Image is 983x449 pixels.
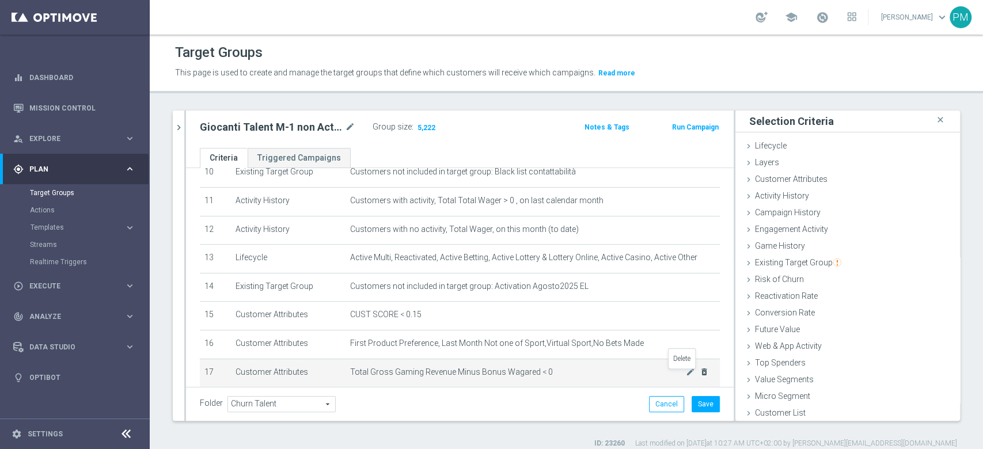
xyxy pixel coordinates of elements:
[649,396,684,412] button: Cancel
[30,253,149,271] div: Realtime Triggers
[200,187,231,216] td: 11
[13,104,136,113] button: Mission Control
[749,115,834,128] h3: Selection Criteria
[200,159,231,188] td: 10
[13,62,135,93] div: Dashboard
[350,281,589,291] span: Customers not included in target group: Activation Agosto2025 EL
[416,123,437,134] span: 5,222
[29,344,124,351] span: Data Studio
[231,159,346,188] td: Existing Target Group
[880,9,950,26] a: [PERSON_NAME]keyboard_arrow_down
[13,134,136,143] button: person_search Explore keyboard_arrow_right
[124,311,135,322] i: keyboard_arrow_right
[231,273,346,302] td: Existing Target Group
[755,358,806,367] span: Top Spenders
[755,291,818,300] span: Reactivation Rate
[231,216,346,245] td: Activity History
[583,121,631,134] button: Notes & Tags
[350,253,697,262] span: Active Multi, Reactivated, Active Betting, Active Lottery & Lottery Online, Active Casino, Active...
[686,367,695,376] i: mode_edit
[350,310,422,319] span: CUST SCORE < 0.15
[29,135,124,142] span: Explore
[597,67,636,79] button: Read more
[755,258,841,267] span: Existing Target Group
[755,158,779,167] span: Layers
[30,206,120,215] a: Actions
[200,216,231,245] td: 12
[13,373,136,382] div: lightbulb Optibot
[30,240,120,249] a: Streams
[412,122,413,132] label: :
[30,188,120,197] a: Target Groups
[13,343,136,352] button: Data Studio keyboard_arrow_right
[30,223,136,232] button: Templates keyboard_arrow_right
[755,325,800,334] span: Future Value
[28,431,63,437] a: Settings
[29,283,124,290] span: Execute
[350,338,644,348] span: First Product Preference, Last Month Not one of Sport,Virtual Sport,No Bets Made
[248,148,351,168] a: Triggered Campaigns
[30,236,149,253] div: Streams
[755,241,805,250] span: Game History
[13,281,24,291] i: play_circle_outline
[29,62,135,93] a: Dashboard
[124,341,135,352] i: keyboard_arrow_right
[200,245,231,273] td: 13
[594,439,625,448] label: ID: 23260
[30,201,149,219] div: Actions
[13,134,124,144] div: Explore
[13,312,136,321] button: track_changes Analyze keyboard_arrow_right
[200,330,231,359] td: 16
[231,302,346,330] td: Customer Attributes
[124,133,135,144] i: keyboard_arrow_right
[755,275,804,284] span: Risk of Churn
[373,122,412,132] label: Group size
[755,375,814,384] span: Value Segments
[173,122,184,133] i: chevron_right
[13,165,136,174] button: gps_fixed Plan keyboard_arrow_right
[785,11,798,24] span: school
[755,208,821,217] span: Campaign History
[935,112,946,128] i: close
[350,224,579,234] span: Customers with no activity, Total Wager, on this month (to date)
[200,359,231,387] td: 17
[175,68,595,77] span: This page is used to create and manage the target groups that define which customers will receive...
[692,396,720,412] button: Save
[200,120,343,134] h2: Giocanti Talent M-1 non Active mtd 1st NO Sport lm
[635,439,957,448] label: Last modified on [DATE] at 10:27 AM UTC+02:00 by [PERSON_NAME][EMAIL_ADDRESS][DOMAIN_NAME]
[200,302,231,330] td: 15
[345,120,355,134] i: mode_edit
[755,174,828,184] span: Customer Attributes
[30,184,149,201] div: Target Groups
[13,134,24,144] i: person_search
[13,73,24,83] i: equalizer
[31,224,113,231] span: Templates
[13,372,24,383] i: lightbulb
[350,196,604,206] span: Customers with activity, Total Total Wager > 0 , on last calendar month
[13,281,136,291] button: play_circle_outline Execute keyboard_arrow_right
[950,6,971,28] div: PM
[231,245,346,273] td: Lifecycle
[13,73,136,82] button: equalizer Dashboard
[755,141,787,150] span: Lifecycle
[13,281,124,291] div: Execute
[124,163,135,174] i: keyboard_arrow_right
[124,280,135,291] i: keyboard_arrow_right
[755,224,828,234] span: Engagement Activity
[29,93,135,123] a: Mission Control
[755,341,822,351] span: Web & App Activity
[175,44,263,61] h1: Target Groups
[30,219,149,236] div: Templates
[31,224,124,231] div: Templates
[231,330,346,359] td: Customer Attributes
[29,313,124,320] span: Analyze
[350,367,686,377] span: Total Gross Gaming Revenue Minus Bonus Wagared < 0
[231,187,346,216] td: Activity History
[173,111,184,144] button: chevron_right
